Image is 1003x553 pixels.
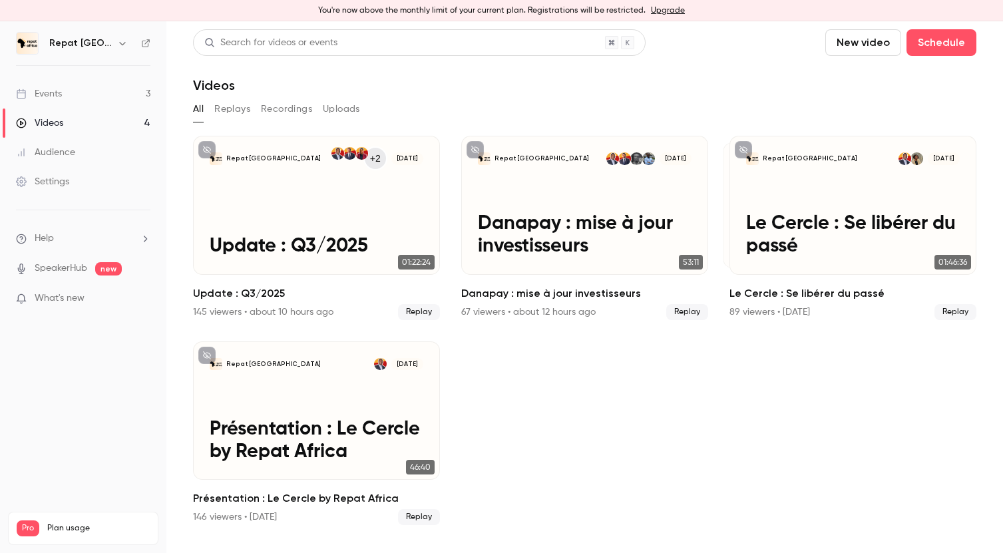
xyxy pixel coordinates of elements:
[630,152,643,165] img: Moussa Dembele
[193,305,333,319] div: 145 viewers • about 10 hours ago
[899,152,911,165] img: Kara Diaby
[729,285,976,301] h2: Le Cercle : Se libérer du passé
[406,460,435,474] span: 46:40
[398,304,440,320] span: Replay
[928,152,960,165] span: [DATE]
[825,29,901,56] button: New video
[226,360,321,369] p: Repat [GEOGRAPHIC_DATA]
[35,232,54,246] span: Help
[331,147,344,160] img: Kara Diaby
[934,304,976,320] span: Replay
[906,29,976,56] button: Schedule
[343,147,356,160] img: Mounir Telkass
[478,213,692,258] p: Danapay : mise à jour investisseurs
[729,136,976,320] a: Le Cercle : Se libérer du passéRepat [GEOGRAPHIC_DATA]Oumou DiarissoKara Diaby[DATE]Le Cercle : S...
[198,347,216,364] button: unpublished
[651,5,685,16] a: Upgrade
[374,358,387,371] img: Kara Diaby
[210,152,222,165] img: Update : Q3/2025
[461,305,596,319] div: 67 viewers • about 12 hours ago
[618,152,631,165] img: Mounir Telkass
[193,77,235,93] h1: Videos
[763,154,857,163] p: Repat [GEOGRAPHIC_DATA]
[16,232,150,246] li: help-dropdown-opener
[461,285,708,301] h2: Danapay : mise à jour investisseurs
[193,136,976,525] ul: Videos
[746,213,960,258] p: Le Cercle : Se libérer du passé
[746,152,759,165] img: Le Cercle : Se libérer du passé
[210,419,423,463] p: Présentation : Le Cercle by Repat Africa
[729,136,976,320] li: Le Cercle : Se libérer du passé
[660,152,692,165] span: [DATE]
[323,98,360,120] button: Uploads
[193,341,440,526] a: Présentation : Le Cercle by Repat AfricaRepat [GEOGRAPHIC_DATA]Kara Diaby[DATE]Présentation : Le ...
[934,255,971,270] span: 01:46:36
[193,285,440,301] h2: Update : Q3/2025
[95,262,122,276] span: new
[193,98,204,120] button: All
[391,152,423,165] span: [DATE]
[606,152,619,165] img: Kara Diaby
[729,305,810,319] div: 89 viewers • [DATE]
[355,147,368,160] img: Fatoumata Dia
[193,490,440,506] h2: Présentation : Le Cercle by Repat Africa
[226,154,321,163] p: Repat [GEOGRAPHIC_DATA]
[735,141,752,158] button: unpublished
[391,358,423,371] span: [DATE]
[666,304,708,320] span: Replay
[16,175,69,188] div: Settings
[398,509,440,525] span: Replay
[49,37,112,50] h6: Repat [GEOGRAPHIC_DATA]
[47,523,150,534] span: Plan usage
[679,255,703,270] span: 53:11
[910,152,923,165] img: Oumou Diarisso
[134,293,150,305] iframe: Noticeable Trigger
[642,152,655,165] img: Demba Dembele
[16,146,75,159] div: Audience
[193,136,440,320] li: Update : Q3/2025
[17,33,38,54] img: Repat Africa
[35,291,85,305] span: What's new
[261,98,312,120] button: Recordings
[398,255,435,270] span: 01:22:24
[17,520,39,536] span: Pro
[16,116,63,130] div: Videos
[461,136,708,320] li: Danapay : mise à jour investisseurs
[363,146,387,170] div: +2
[210,358,222,371] img: Présentation : Le Cercle by Repat Africa
[193,510,277,524] div: 146 viewers • [DATE]
[35,262,87,276] a: SpeakerHub
[193,29,976,545] section: Videos
[214,98,250,120] button: Replays
[193,341,440,526] li: Présentation : Le Cercle by Repat Africa
[204,36,337,50] div: Search for videos or events
[467,141,484,158] button: unpublished
[210,236,423,258] p: Update : Q3/2025
[495,154,589,163] p: Repat [GEOGRAPHIC_DATA]
[198,141,216,158] button: unpublished
[193,136,440,320] a: Update : Q3/2025Repat [GEOGRAPHIC_DATA]+2Fatoumata DiaMounir TelkassKara Diaby[DATE]Update : Q3/2...
[461,136,708,320] a: Danapay : mise à jour investisseursRepat [GEOGRAPHIC_DATA]Demba DembeleMoussa DembeleMounir Telka...
[16,87,62,100] div: Events
[478,152,491,165] img: Danapay : mise à jour investisseurs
